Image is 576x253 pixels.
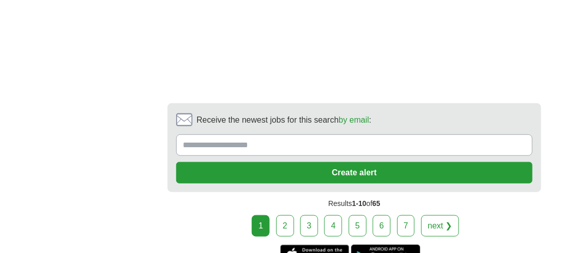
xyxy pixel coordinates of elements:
div: 1 [252,215,270,237]
a: 4 [324,215,342,237]
span: 1-10 [352,199,367,208]
span: Receive the newest jobs for this search : [197,114,371,126]
a: by email [339,116,369,124]
div: Results of [167,192,541,215]
a: 3 [300,215,318,237]
a: 2 [276,215,294,237]
a: 5 [349,215,367,237]
a: 6 [373,215,391,237]
button: Create alert [176,162,533,183]
a: next ❯ [421,215,459,237]
a: 7 [397,215,415,237]
span: 65 [372,199,380,208]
